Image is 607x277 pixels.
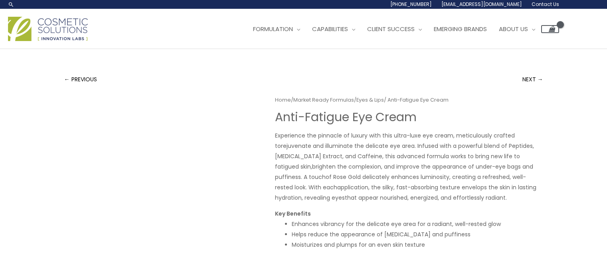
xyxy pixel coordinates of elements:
[306,17,361,41] a: Capabilities
[241,17,559,41] nav: Site Navigation
[292,219,543,229] li: Enhances vibrancy for the delicate eye area for a radiant, well-rested glow
[541,25,559,33] a: View Shopping Cart, empty
[293,96,354,104] a: Market Ready Formulas
[361,17,428,41] a: Client Success
[64,71,97,87] a: ← PREVIOUS
[292,240,543,250] li: Moisturizes and plumps for an even skin texture
[532,1,559,8] span: Contact Us
[8,1,14,8] a: Search icon link
[428,17,493,41] a: Emerging Brands
[522,71,543,87] a: NEXT →
[275,163,533,181] span: brighten the complexion, and improve the appearance of under-eye bags and puffiness. A touch
[247,17,306,41] a: Formulation
[275,95,543,105] nav: Breadcrumb
[275,210,311,218] strong: Key Benefits
[275,173,526,191] span: of Rose Gold delicately enhances luminosity, creating a refreshed, well-rested look. With each
[275,110,543,124] h1: Anti-Fatigue Eye Cream
[312,25,348,33] span: Capabilities
[8,17,88,41] img: Cosmetic Solutions Logo
[441,1,522,8] span: [EMAIL_ADDRESS][DOMAIN_NAME]
[253,25,293,33] span: Formulation
[493,17,541,41] a: About Us
[275,132,515,150] span: Experience the pinnacle of luxury with this ultra-luxe eye cream, meticulously crafted to
[434,25,487,33] span: Emerging Brands
[499,25,528,33] span: About Us
[345,194,507,202] span: that appear nourished, energized, and effortlessly radiant.
[367,25,415,33] span: Client Success
[356,96,384,104] a: Eyes & Lips
[281,142,534,150] span: rejuvenate and illuminate the delicate eye area. Infused with a powerful blend of Peptides,
[275,183,536,202] span: application, the silky, fast-absorbing texture envelops the skin in lasting hydration, revealing ...
[390,1,432,8] span: [PHONE_NUMBER]
[275,152,520,171] span: [MEDICAL_DATA] Extract, and Caffeine, this advanced formula works to bring new life to fatigued s...
[292,229,543,240] li: Helps reduce the appearance of [MEDICAL_DATA] and puffiness
[275,96,291,104] a: Home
